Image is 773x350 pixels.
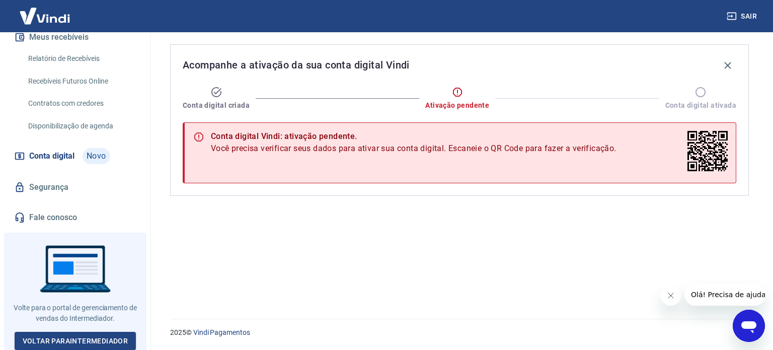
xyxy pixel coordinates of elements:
iframe: Fechar mensagem [661,286,681,306]
span: Ativação pendente [425,100,489,110]
span: Conta digital [29,149,74,163]
iframe: Botão para abrir a janela de mensagens [733,310,765,342]
span: Olá! Precisa de ajuda? [6,7,85,15]
a: Vindi Pagamentos [193,328,250,336]
iframe: Mensagem da empresa [685,284,765,306]
a: Segurança [12,176,138,198]
a: Recebíveis Futuros Online [24,71,138,92]
span: Conta digital criada [183,100,250,110]
span: Acompanhe a ativação da sua conta digital Vindi [183,57,410,73]
span: Você precisa verificar seus dados para ativar sua conta digital. Escaneie o QR Code para fazer a ... [211,143,616,155]
span: Novo [83,148,110,164]
button: Meus recebíveis [12,26,138,48]
p: 2025 © [170,327,749,338]
button: Sair [725,7,761,26]
img: Vindi [12,1,78,31]
a: Relatório de Recebíveis [24,48,138,69]
a: Disponibilização de agenda [24,116,138,136]
a: Contratos com credores [24,93,138,114]
div: Conta digital Vindi: ativação pendente. [211,130,616,143]
a: Fale conosco [12,206,138,229]
a: Conta digitalNovo [12,144,138,168]
span: Conta digital ativada [665,100,736,110]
